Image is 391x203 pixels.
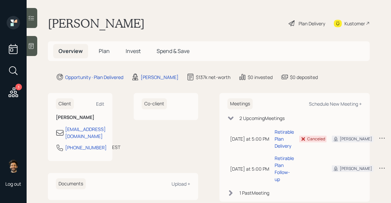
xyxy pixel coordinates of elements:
[5,181,21,187] div: Log out
[65,144,107,151] div: [PHONE_NUMBER]
[299,20,325,27] div: Plan Delivery
[239,189,269,196] div: 1 Past Meeting
[99,47,110,55] span: Plan
[126,47,141,55] span: Invest
[48,16,145,31] h1: [PERSON_NAME]
[56,115,104,120] h6: [PERSON_NAME]
[230,135,269,142] div: [DATE] at 5:00 PM
[239,115,285,122] div: 2 Upcoming Meeting s
[227,98,253,109] h6: Meetings
[275,155,294,183] div: Retirable Plan Follow-up
[157,47,190,55] span: Spend & Save
[56,178,86,189] h6: Documents
[142,98,167,109] h6: Co-client
[15,84,22,90] div: 3
[112,144,120,151] div: EST
[172,181,190,187] div: Upload +
[307,136,325,142] div: Canceled
[65,74,123,81] div: Opportunity · Plan Delivered
[230,165,269,172] div: [DATE] at 5:00 PM
[340,136,372,142] div: [PERSON_NAME]
[56,98,74,109] h6: Client
[7,159,20,173] img: eric-schwartz-headshot.png
[290,74,318,81] div: $0 deposited
[96,101,104,107] div: Edit
[65,126,106,140] div: [EMAIL_ADDRESS][DOMAIN_NAME]
[340,166,372,172] div: [PERSON_NAME]
[141,74,179,81] div: [PERSON_NAME]
[59,47,83,55] span: Overview
[248,74,273,81] div: $0 invested
[344,20,365,27] div: Kustomer
[275,128,294,149] div: Retirable Plan Delivery
[196,74,230,81] div: $137k net-worth
[309,101,362,107] div: Schedule New Meeting +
